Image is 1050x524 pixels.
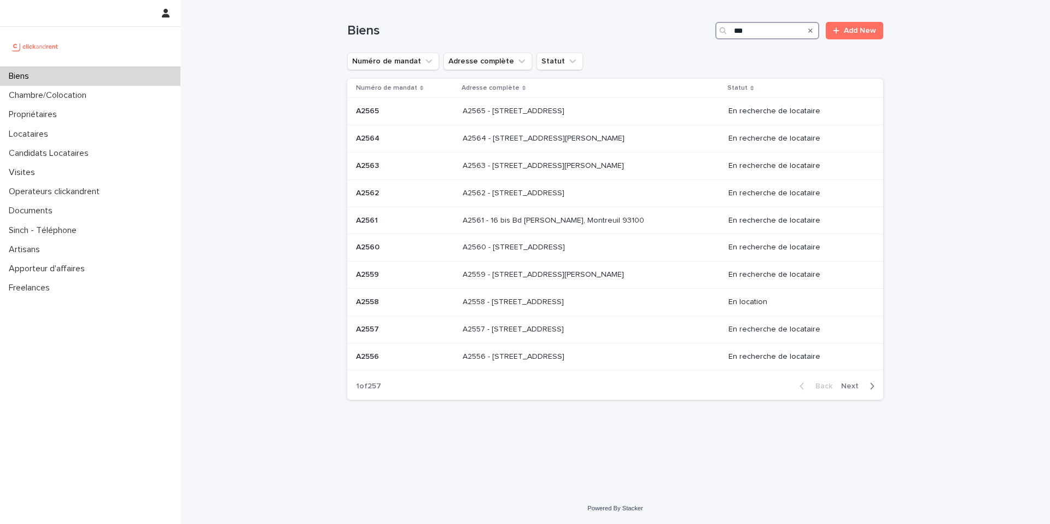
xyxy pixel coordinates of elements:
[463,159,626,171] p: A2563 - 781 Avenue de Monsieur Teste, Montpellier 34070
[347,23,711,39] h1: Biens
[462,82,520,94] p: Adresse complète
[728,107,866,116] p: En recherche de locataire
[587,505,643,511] a: Powered By Stacker
[728,270,866,280] p: En recherche de locataire
[728,298,866,307] p: En location
[728,134,866,143] p: En recherche de locataire
[841,382,865,390] span: Next
[347,316,883,343] tr: A2557A2557 A2557 - [STREET_ADDRESS]A2557 - [STREET_ADDRESS] En recherche de locataire
[347,343,883,370] tr: A2556A2556 A2556 - [STREET_ADDRESS]A2556 - [STREET_ADDRESS] En recherche de locataire
[4,109,66,120] p: Propriétaires
[4,283,59,293] p: Freelances
[356,295,381,307] p: A2558
[356,214,380,225] p: A2561
[4,244,49,255] p: Artisans
[356,187,381,198] p: A2562
[356,82,417,94] p: Numéro de mandat
[356,350,381,362] p: A2556
[347,234,883,261] tr: A2560A2560 A2560 - [STREET_ADDRESS]A2560 - [STREET_ADDRESS] En recherche de locataire
[791,381,837,391] button: Back
[728,243,866,252] p: En recherche de locataire
[727,82,748,94] p: Statut
[347,207,883,234] tr: A2561A2561 A2561 - 16 bis Bd [PERSON_NAME], Montreuil 93100A2561 - 16 bis Bd [PERSON_NAME], Montr...
[356,104,381,116] p: A2565
[347,261,883,289] tr: A2559A2559 A2559 - [STREET_ADDRESS][PERSON_NAME]A2559 - [STREET_ADDRESS][PERSON_NAME] En recherch...
[444,53,532,70] button: Adresse complète
[463,132,627,143] p: A2564 - [STREET_ADDRESS][PERSON_NAME]
[356,159,381,171] p: A2563
[4,71,38,81] p: Biens
[728,161,866,171] p: En recherche de locataire
[463,187,567,198] p: A2562 - [STREET_ADDRESS]
[728,352,866,362] p: En recherche de locataire
[347,53,439,70] button: Numéro de mandat
[463,323,566,334] p: A2557 - [STREET_ADDRESS]
[4,225,85,236] p: Sinch - Téléphone
[4,187,108,197] p: Operateurs clickandrent
[356,268,381,280] p: A2559
[837,381,883,391] button: Next
[4,264,94,274] p: Apporteur d'affaires
[347,179,883,207] tr: A2562A2562 A2562 - [STREET_ADDRESS]A2562 - [STREET_ADDRESS] En recherche de locataire
[463,214,646,225] p: A2561 - 16 bis Bd [PERSON_NAME], Montreuil 93100
[809,382,832,390] span: Back
[9,36,62,57] img: UCB0brd3T0yccxBKYDjQ
[728,325,866,334] p: En recherche de locataire
[463,268,626,280] p: A2559 - [STREET_ADDRESS][PERSON_NAME]
[463,350,567,362] p: A2556 - [STREET_ADDRESS]
[347,288,883,316] tr: A2558A2558 A2558 - [STREET_ADDRESS]A2558 - [STREET_ADDRESS] En location
[347,125,883,153] tr: A2564A2564 A2564 - [STREET_ADDRESS][PERSON_NAME]A2564 - [STREET_ADDRESS][PERSON_NAME] En recherch...
[463,104,567,116] p: A2565 - [STREET_ADDRESS]
[728,189,866,198] p: En recherche de locataire
[844,27,876,34] span: Add New
[4,148,97,159] p: Candidats Locataires
[536,53,583,70] button: Statut
[347,373,390,400] p: 1 of 257
[356,241,382,252] p: A2560
[715,22,819,39] input: Search
[4,206,61,216] p: Documents
[826,22,883,39] a: Add New
[347,152,883,179] tr: A2563A2563 A2563 - [STREET_ADDRESS][PERSON_NAME]A2563 - [STREET_ADDRESS][PERSON_NAME] En recherch...
[347,98,883,125] tr: A2565A2565 A2565 - [STREET_ADDRESS]A2565 - [STREET_ADDRESS] En recherche de locataire
[4,129,57,139] p: Locataires
[463,241,567,252] p: A2560 - [STREET_ADDRESS]
[356,323,381,334] p: A2557
[356,132,382,143] p: A2564
[728,216,866,225] p: En recherche de locataire
[4,167,44,178] p: Visites
[463,295,566,307] p: A2558 - [STREET_ADDRESS]
[4,90,95,101] p: Chambre/Colocation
